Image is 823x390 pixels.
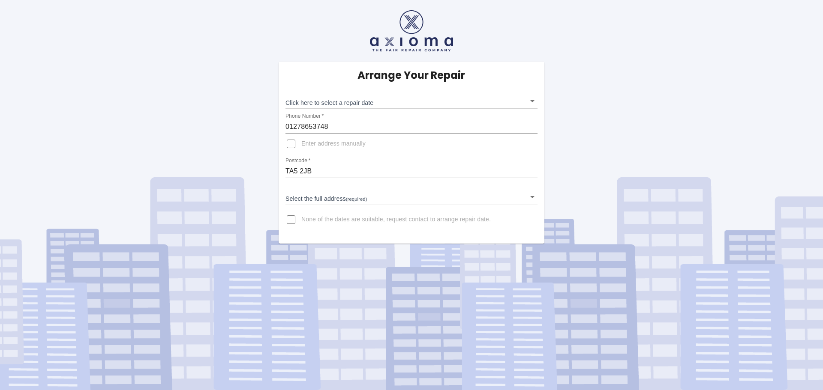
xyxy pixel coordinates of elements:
[370,10,453,51] img: axioma
[285,157,310,164] label: Postcode
[357,68,465,82] h5: Arrange Your Repair
[285,113,324,120] label: Phone Number
[301,215,491,224] span: None of the dates are suitable, request contact to arrange repair date.
[301,140,366,148] span: Enter address manually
